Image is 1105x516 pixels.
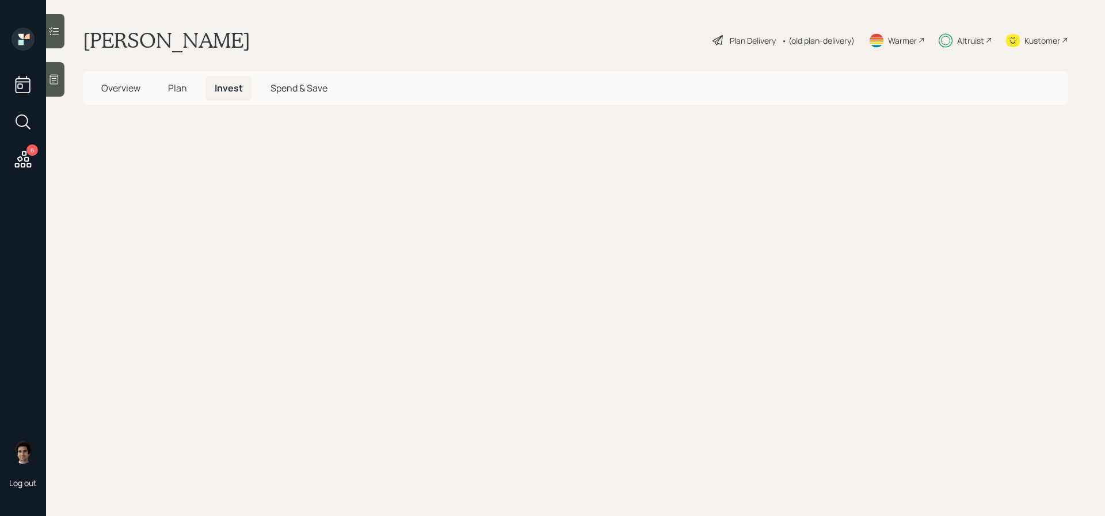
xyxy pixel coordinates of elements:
[83,28,250,53] h1: [PERSON_NAME]
[12,441,35,464] img: harrison-schaefer-headshot-2.png
[26,144,38,156] div: 6
[730,35,776,47] div: Plan Delivery
[1024,35,1060,47] div: Kustomer
[888,35,917,47] div: Warmer
[270,82,327,94] span: Spend & Save
[782,35,855,47] div: • (old plan-delivery)
[9,477,37,488] div: Log out
[957,35,984,47] div: Altruist
[101,82,140,94] span: Overview
[215,82,243,94] span: Invest
[168,82,187,94] span: Plan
